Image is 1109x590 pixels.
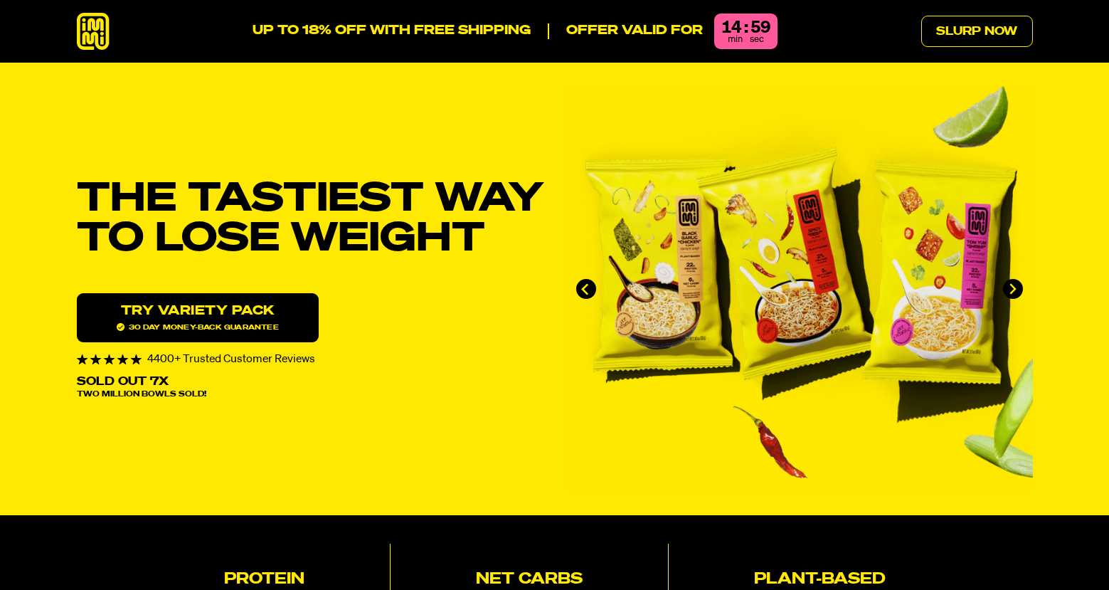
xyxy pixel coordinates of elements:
[77,376,169,388] p: Sold Out 7X
[576,279,596,299] button: Go to last slide
[566,85,1033,492] li: 1 of 4
[224,572,304,588] h2: Protein
[117,323,279,331] span: 30 day money-back guarantee
[77,293,319,342] a: Try variety Pack30 day money-back guarantee
[750,35,764,44] span: sec
[77,354,543,365] div: 4400+ Trusted Customer Reviews
[921,16,1033,47] a: Slurp Now
[566,85,1033,492] div: immi slideshow
[1003,279,1023,299] button: Next slide
[548,23,703,39] p: Offer valid for
[476,572,583,588] h2: Net Carbs
[77,179,543,259] h1: THE TASTIEST WAY TO LOSE WEIGHT
[253,23,531,39] p: UP TO 18% OFF WITH FREE SHIPPING
[754,572,886,588] h2: Plant-based
[77,391,206,399] span: Two Million Bowls Sold!
[721,19,741,36] div: 14
[728,35,743,44] span: min
[750,19,770,36] div: 59
[744,19,748,36] div: :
